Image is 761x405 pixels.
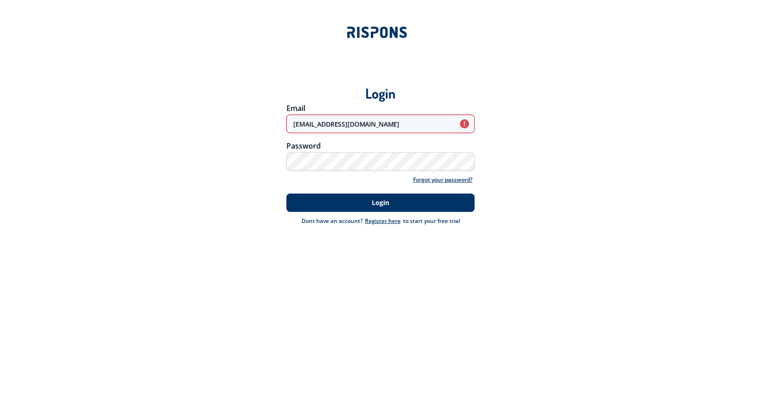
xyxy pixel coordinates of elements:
[286,115,475,133] input: Enter your email
[459,118,470,129] i: error
[286,194,475,212] button: Login
[363,216,460,226] div: to start your free trial
[66,71,695,102] div: Login
[286,105,475,112] div: Email
[363,217,403,225] a: Register here
[302,216,363,226] div: Dont have an account?
[411,175,475,184] a: Forgot your password?
[286,142,475,150] div: Password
